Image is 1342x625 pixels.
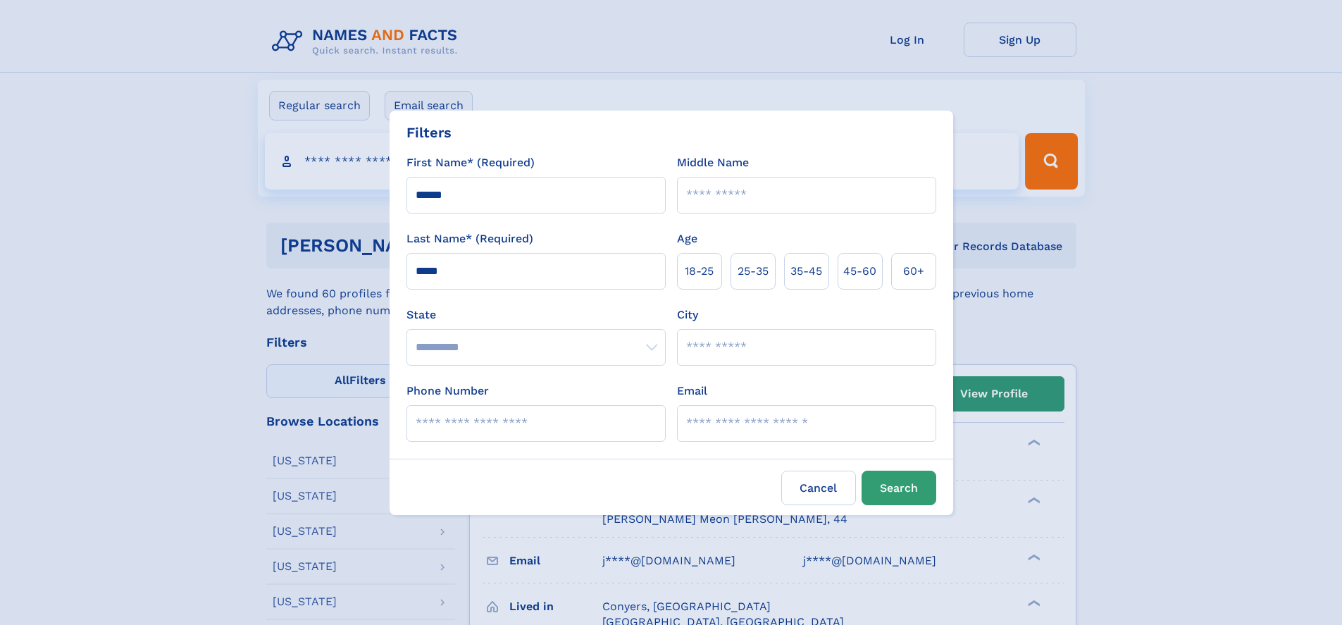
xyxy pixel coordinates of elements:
label: Middle Name [677,154,749,171]
label: Cancel [781,471,856,505]
label: Last Name* (Required) [406,230,533,247]
label: State [406,307,666,323]
label: Age [677,230,697,247]
span: 60+ [903,263,924,280]
div: Filters [406,122,452,143]
label: City [677,307,698,323]
span: 45‑60 [843,263,876,280]
span: 18‑25 [685,263,714,280]
label: Phone Number [406,383,489,400]
button: Search [862,471,936,505]
label: Email [677,383,707,400]
label: First Name* (Required) [406,154,535,171]
span: 35‑45 [790,263,822,280]
span: 25‑35 [738,263,769,280]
